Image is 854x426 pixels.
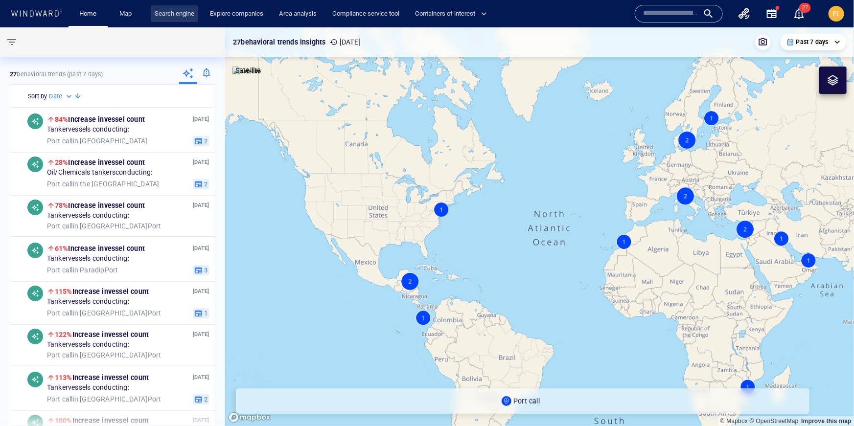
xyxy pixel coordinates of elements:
[193,135,209,146] button: 2
[796,38,829,46] p: Past 7 days
[55,115,69,123] span: 84%
[193,157,209,167] p: [DATE]
[55,288,149,295] span: Increase in vessel count
[55,374,72,381] span: 113%
[228,412,271,423] a: Mapbox logo
[411,5,495,22] button: Containers of interest
[812,382,847,419] iframe: Chat
[513,395,540,407] p: Port call
[47,125,129,134] span: Tanker vessels conducting:
[47,266,118,274] span: in Paradip Port
[328,5,403,22] a: Compliance service tool
[47,351,162,359] span: in [GEOGRAPHIC_DATA] Port
[193,265,209,275] button: 3
[203,309,208,317] span: 1
[193,308,209,318] button: 1
[55,245,145,252] span: Increase in vessel count
[787,2,811,25] button: 27
[28,91,47,101] h6: Sort by
[151,5,198,22] a: Search engine
[55,202,69,209] span: 78%
[55,158,69,166] span: 28%
[47,395,73,403] span: Port call
[827,4,846,23] button: EL
[206,5,267,22] a: Explore companies
[720,418,748,425] a: Mapbox
[47,222,162,230] span: in [GEOGRAPHIC_DATA] Port
[47,340,129,349] span: Tanker vessels conducting:
[47,179,160,188] span: in the [GEOGRAPHIC_DATA]
[55,115,145,123] span: Increase in vessel count
[55,374,149,381] span: Increase in vessel count
[799,3,811,13] span: 27
[55,331,149,338] span: Increase in vessel count
[55,158,145,166] span: Increase in vessel count
[203,179,208,188] span: 2
[793,8,805,20] div: Notification center
[193,114,209,124] p: [DATE]
[47,351,73,359] span: Port call
[47,309,162,317] span: in [GEOGRAPHIC_DATA] Port
[203,136,208,145] span: 2
[55,202,145,209] span: Increase in vessel count
[193,287,209,296] p: [DATE]
[47,211,129,220] span: Tanker vessels conducting:
[47,254,129,263] span: Tanker vessels conducting:
[47,395,162,404] span: in [GEOGRAPHIC_DATA] Port
[801,418,852,425] a: Map feedback
[193,394,209,404] button: 2
[786,38,840,46] div: Past 7 days
[55,331,72,338] span: 122%
[275,5,321,22] a: Area analysis
[225,27,854,426] canvas: Map
[47,266,73,273] span: Port call
[47,168,152,177] span: Oil/Chemicals tankers conducting:
[193,330,209,339] p: [DATE]
[330,36,361,48] p: [DATE]
[47,222,73,229] span: Port call
[47,309,73,316] span: Port call
[55,245,69,252] span: 61%
[203,395,208,404] span: 2
[750,418,799,425] a: OpenStreetMap
[10,70,17,78] strong: 27
[112,5,143,22] button: Map
[72,5,104,22] button: Home
[49,91,74,101] div: Date
[832,10,840,18] span: EL
[10,70,103,79] p: behavioral trends (Past 7 days)
[47,136,73,144] span: Port call
[203,266,208,274] span: 3
[235,65,261,76] p: Satellite
[415,8,487,20] span: Containers of interest
[55,288,72,295] span: 115%
[47,179,73,187] span: Port call
[193,179,209,189] button: 2
[233,36,326,48] p: 27 behavioral trends insights
[47,136,148,145] span: in [GEOGRAPHIC_DATA]
[193,244,209,253] p: [DATE]
[115,5,139,22] a: Map
[47,383,129,392] span: Tanker vessels conducting:
[232,67,261,76] img: satellite
[49,91,62,101] h6: Date
[47,297,129,306] span: Tanker vessels conducting:
[193,201,209,210] p: [DATE]
[76,5,101,22] a: Home
[193,373,209,382] p: [DATE]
